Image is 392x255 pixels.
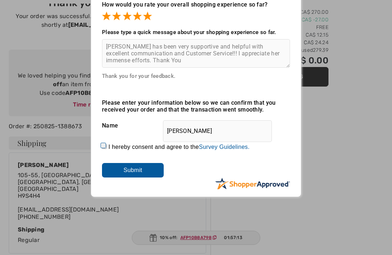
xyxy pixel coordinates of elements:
[109,144,250,150] label: I hereby consent and agree to the
[102,163,164,177] input: Submit
[102,117,290,135] div: Name
[102,73,290,79] div: Thank you for your feedback.
[102,29,290,35] div: Please type a quick message about your shopping experience so far.
[199,144,250,150] a: Survey Guidelines.
[102,99,290,113] div: Please enter your information below so we can confirm that you received your order and that the t...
